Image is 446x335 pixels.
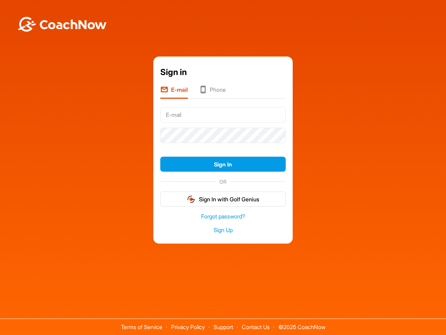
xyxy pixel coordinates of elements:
[275,319,329,330] span: © 2025 CoachNow
[160,226,286,234] a: Sign Up
[160,85,188,99] li: E-mail
[160,66,286,79] div: Sign in
[214,323,233,330] a: Support
[121,323,162,330] a: Terms of Service
[187,195,195,203] img: gg_logo
[160,107,286,122] input: E-mail
[160,213,286,221] a: Forgot password?
[216,178,230,185] span: OR
[171,323,205,330] a: Privacy Policy
[242,323,270,330] a: Contact Us
[160,192,286,207] button: Sign In with Golf Genius
[17,17,107,32] img: BwLJSsUCoWCh5upNqxVrqldRgqLPVwmV24tXu5FoVAoFEpwwqQ3VIfuoInZCoVCoTD4vwADAC3ZFMkVEQFDAAAAAElFTkSuQmCC
[199,85,226,99] li: Phone
[160,157,286,172] button: Sign In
